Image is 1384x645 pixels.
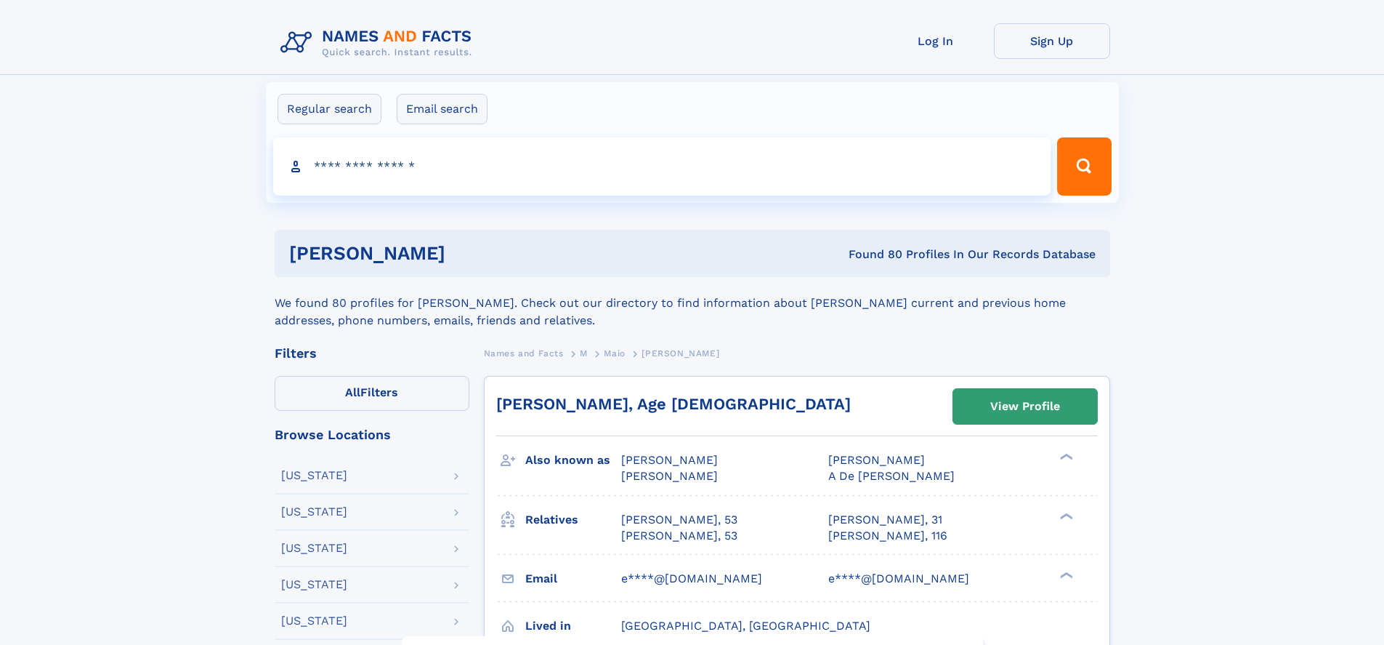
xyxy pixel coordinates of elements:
[289,244,647,263] h1: [PERSON_NAME]
[621,453,718,467] span: [PERSON_NAME]
[828,512,942,528] a: [PERSON_NAME], 31
[525,508,621,532] h3: Relatives
[281,470,347,481] div: [US_STATE]
[1057,137,1111,196] button: Search Button
[281,542,347,554] div: [US_STATE]
[621,619,870,633] span: [GEOGRAPHIC_DATA], [GEOGRAPHIC_DATA]
[953,389,1097,424] a: View Profile
[281,506,347,518] div: [US_STATE]
[1056,570,1074,580] div: ❯
[580,344,588,362] a: M
[647,247,1096,263] div: Found 80 Profiles In Our Records Database
[345,385,360,399] span: All
[580,348,588,358] span: M
[621,528,737,544] a: [PERSON_NAME], 53
[604,348,625,358] span: Maio
[990,390,1060,423] div: View Profile
[275,376,469,411] label: Filters
[484,344,564,362] a: Names and Facts
[273,137,1051,196] input: search input
[281,579,347,590] div: [US_STATE]
[496,395,851,413] a: [PERSON_NAME], Age [DEMOGRAPHIC_DATA]
[397,94,487,124] label: Email search
[275,428,469,441] div: Browse Locations
[275,347,469,360] div: Filters
[281,615,347,627] div: [US_STATE]
[828,469,955,483] span: A De [PERSON_NAME]
[275,23,484,63] img: Logo Names and Facts
[828,528,947,544] a: [PERSON_NAME], 116
[642,348,719,358] span: [PERSON_NAME]
[525,614,621,638] h3: Lived in
[278,94,381,124] label: Regular search
[604,344,625,362] a: Maio
[878,23,994,59] a: Log In
[525,448,621,473] h3: Also known as
[828,453,925,467] span: [PERSON_NAME]
[621,469,718,483] span: [PERSON_NAME]
[621,512,737,528] a: [PERSON_NAME], 53
[525,566,621,591] h3: Email
[1056,511,1074,521] div: ❯
[1056,452,1074,462] div: ❯
[275,277,1110,329] div: We found 80 profiles for [PERSON_NAME]. Check out our directory to find information about [PERSON...
[994,23,1110,59] a: Sign Up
